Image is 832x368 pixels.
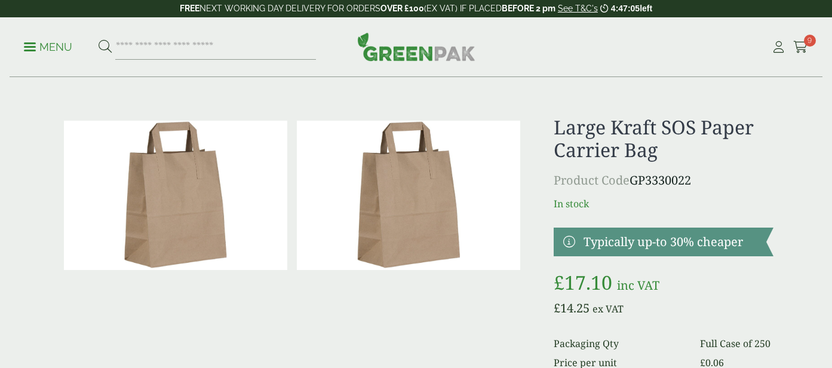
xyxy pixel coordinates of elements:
[554,269,612,295] bdi: 17.10
[558,4,598,13] a: See T&C's
[554,116,773,162] h1: Large Kraft SOS Paper Carrier Bag
[554,336,685,351] dt: Packaging Qty
[297,121,520,270] img: Large Kraft SOS Paper Carrier Bag Full Case 0
[611,4,640,13] span: 4:47:05
[24,40,72,52] a: Menu
[380,4,424,13] strong: OVER £100
[617,277,659,293] span: inc VAT
[640,4,652,13] span: left
[771,41,786,53] i: My Account
[554,171,773,189] p: GP3330022
[554,269,564,295] span: £
[357,32,475,61] img: GreenPak Supplies
[64,121,287,270] img: Large Kraft SOS Paper Carrier Bag 0
[554,300,560,316] span: £
[24,40,72,54] p: Menu
[793,41,808,53] i: Cart
[554,197,773,211] p: In stock
[700,336,773,351] dd: Full Case of 250
[180,4,199,13] strong: FREE
[554,172,630,188] span: Product Code
[502,4,555,13] strong: BEFORE 2 pm
[804,35,816,47] span: 9
[793,38,808,56] a: 9
[554,300,590,316] bdi: 14.25
[592,302,624,315] span: ex VAT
